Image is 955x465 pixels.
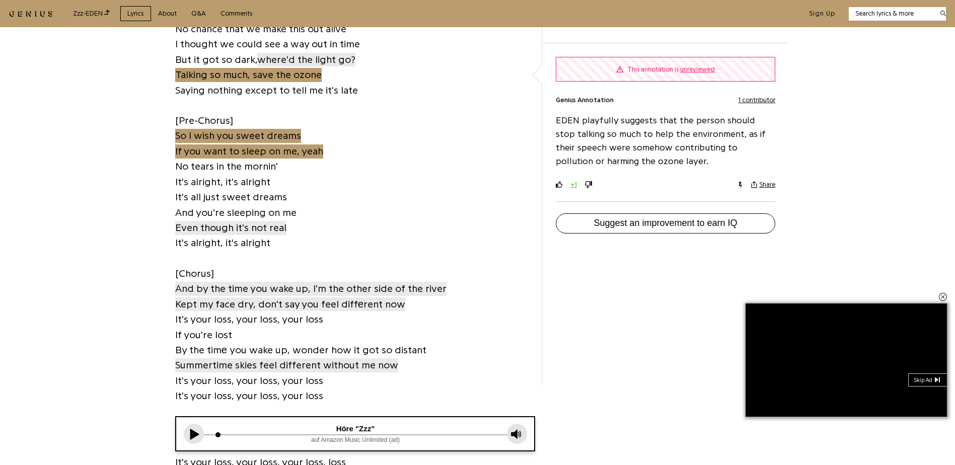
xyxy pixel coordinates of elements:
iframe: Tonefuse player [176,417,535,450]
a: Summertime skies feel different without me now [175,357,398,373]
span: Genius Annotation [556,95,614,105]
span: Even though it's not real [175,221,286,235]
button: Sign Up [809,9,835,18]
a: Talking so much, save the ozone [175,67,322,83]
div: This annotation is [627,64,715,74]
iframe: Advertisement [590,246,741,371]
a: So I wish you sweet dreamsIf you want to sleep on me, yeah [175,128,323,160]
span: And by the time you wake up, I'm the other side of the river Kept my face dry, don't say you feel... [175,282,447,311]
div: Skip Ad [914,377,934,384]
button: Suggest an improvement to earn IQ [556,213,776,234]
a: And by the time you wake up, I'm the other side of the riverKept my face dry, don't say you feel ... [175,281,447,312]
div: Zzz - EDEN [73,8,110,19]
a: Even though it's not real [175,220,286,236]
button: 1 contributor [738,95,775,105]
span: Share [759,181,775,189]
span: So I wish you sweet dreams If you want to sleep on me, yeah [175,129,323,158]
svg: downvote [585,181,592,188]
span: unreviewed [680,66,715,72]
button: +1 [569,180,578,190]
span: Summertime skies feel different without me now [175,358,398,372]
a: Lyrics [120,6,151,22]
a: Comments [213,6,260,22]
svg: upvote [556,181,563,188]
p: EDEN playfully suggests that the person should stop talking so much to help the environment, as i... [556,114,776,168]
button: Share [751,181,776,189]
input: Search lyrics & more [849,9,934,19]
a: where'd the light go? [257,52,355,67]
a: Q&A [184,6,213,22]
span: Talking so much, save the ozone [175,68,322,82]
span: where'd the light go? [257,53,355,67]
a: About [151,6,184,22]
